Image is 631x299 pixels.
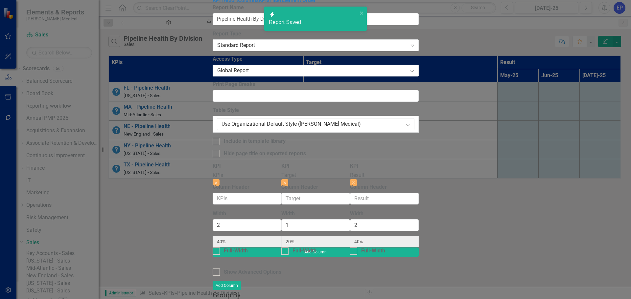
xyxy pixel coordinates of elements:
input: Target [281,193,350,205]
div: Show Advanced Options [224,268,281,276]
label: Width [213,210,226,218]
label: KPI [350,162,358,170]
label: Width [281,210,295,218]
button: Add Column [213,281,241,290]
label: Table Style [213,107,419,114]
label: Print Page Breaks [213,81,419,88]
label: Width [350,210,363,218]
input: KPIs [213,193,281,205]
div: Standard Report [217,42,407,49]
label: Column Header [213,183,249,191]
input: Column Width [213,219,281,231]
label: Access Type [213,55,419,63]
input: Column Width [350,219,419,231]
button: close [360,9,364,17]
div: Global Report [217,67,407,74]
label: Column Header [281,183,318,191]
div: Include in template library [224,138,286,145]
label: KPI [213,162,221,170]
div: Result [350,172,419,179]
div: Hide page title on exported reports [224,150,306,158]
input: Column Width [281,219,350,231]
input: Result [350,193,419,205]
div: Full-Width [361,247,385,255]
label: Column Header [350,183,387,191]
div: KPIs [213,172,281,179]
input: Report Name [213,13,419,25]
label: KPI [281,162,290,170]
label: Report Type [213,30,419,38]
div: Report Saved [269,19,358,26]
div: Full-Width [224,247,248,255]
div: Target [281,172,350,179]
label: Report Name [213,4,419,11]
div: Full-Width [292,247,316,255]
